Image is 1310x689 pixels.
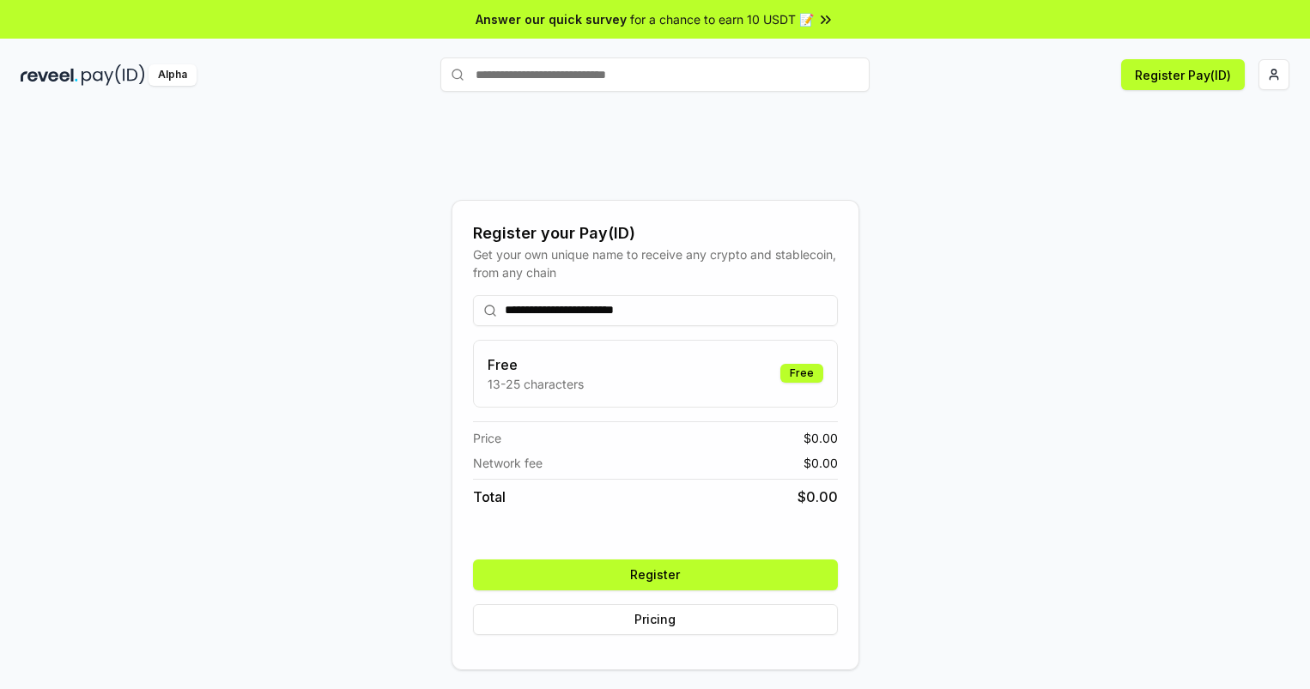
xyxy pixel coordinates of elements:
[473,487,506,507] span: Total
[798,487,838,507] span: $ 0.00
[473,429,501,447] span: Price
[476,10,627,28] span: Answer our quick survey
[473,454,543,472] span: Network fee
[804,454,838,472] span: $ 0.00
[473,221,838,245] div: Register your Pay(ID)
[21,64,78,86] img: reveel_dark
[804,429,838,447] span: $ 0.00
[488,354,584,375] h3: Free
[473,245,838,281] div: Get your own unique name to receive any crypto and stablecoin, from any chain
[488,375,584,393] p: 13-25 characters
[473,604,838,635] button: Pricing
[473,559,838,590] button: Register
[82,64,145,86] img: pay_id
[780,364,823,383] div: Free
[1121,59,1245,90] button: Register Pay(ID)
[630,10,814,28] span: for a chance to earn 10 USDT 📝
[149,64,197,86] div: Alpha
